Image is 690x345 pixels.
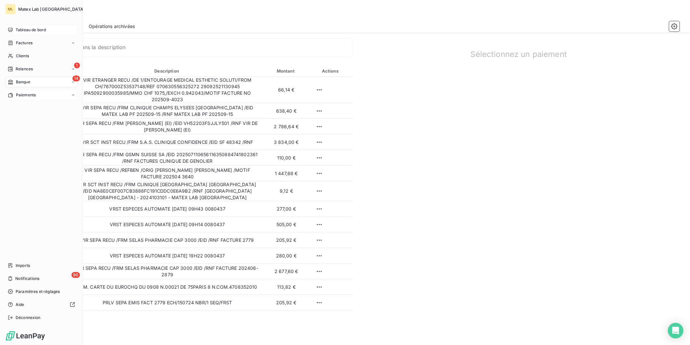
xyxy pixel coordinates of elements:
[71,181,264,201] td: VIR SCT INST RECU /FRM CLINIQUE [GEOGRAPHIC_DATA] [GEOGRAPHIC_DATA] /EID NA8E0CEF007CB3888FC191CD...
[18,7,85,12] span: Matex Lab [GEOGRAPHIC_DATA]
[72,68,262,74] div: Description
[16,79,30,85] span: Banque
[264,103,309,119] td: 638,40 €
[264,181,309,201] td: 9,12 €
[5,299,78,310] a: Aide
[16,66,33,72] span: Relances
[264,134,309,150] td: 3 834,00 €
[5,4,16,14] div: ML
[668,323,684,338] div: Open Intercom Messenger
[264,295,309,310] td: 205,92 €
[71,295,264,310] td: PRLV SEPA EMIS FACT 2779 ECH/150724 NBR/1 SEQ/FRST
[16,53,29,59] span: Clients
[71,150,264,166] td: VIR SEPA RECU /FRM GSMN SUISSE SA /EID 202507110656116350884741802361 /RNF FACTURES CLINIQUE DE G...
[71,217,264,232] td: VRST ESPECES AUTOMATE [DATE] 09H14 0080437
[264,119,309,134] td: 2 786,64 €
[71,134,264,150] td: VIR SCT INST RECU /FRM S.A.S. CLINIQUE CONFIDENCE /EID SF 48342 /RNF
[264,150,309,166] td: 110,00 €
[264,279,309,295] td: 113,82 €
[471,49,567,60] span: Sélectionnez un paiement
[264,264,309,279] td: 2 677,60 €
[71,272,80,278] span: 90
[89,23,135,30] span: Opérations archivées
[71,232,264,248] td: VIR SEPA RECU /FRM SELAS PHARMACIE CAP 3000 /EID /RNF FACTURE 2779
[16,40,32,46] span: Factures
[71,166,264,181] td: VIR SEPA RECU /REFBEN /ORIG [PERSON_NAME] [PERSON_NAME] /MOTIF FACTURE 202504 3640
[264,166,309,181] td: 1 447,68 €
[16,92,36,98] span: Paiements
[16,27,46,33] span: Tableau de bord
[74,62,80,68] span: 1
[264,248,309,264] td: 280,00 €
[71,119,264,134] td: VIR SEPA RECU /FRM [PERSON_NAME] (EI) /EID VH52203FSJJLY501 /RNF VIR DE [PERSON_NAME] (EI)
[5,331,45,341] img: Logo LeanPay
[71,279,264,295] td: REM. CARTE OU EUROCHQ DU 0908 N.00021 DE 75PARIS 8 N.COM.4708352010
[71,264,264,279] td: VIR SEPA RECU /FRM SELAS PHARMACIE CAP 3000 /EID /RNF FACTURE 202406-2879
[71,77,264,103] td: VIR ETRANGER RECU /DE 1/ENTOURAGE MEDICAL ESTHETIC SOLUTI/FROM CH/767000Z53537148/REF 07063055632...
[264,77,309,103] td: 66,14 €
[310,68,351,74] div: Actions
[71,248,264,264] td: VRST ESPECES AUTOMATE [DATE] 19H22 0080437
[71,201,264,217] td: VRST ESPECES AUTOMATE [DATE] 09H43 0080437
[16,263,30,269] span: Imports
[71,103,264,119] td: VIR SEPA RECU /FRM CLINIQUE CHAMPS ELYSEES [GEOGRAPHIC_DATA] /EID MATEX LAB PF 202509-15 /RNF MAT...
[264,201,309,217] td: 277,00 €
[72,76,80,81] span: 14
[265,68,308,74] div: Montant
[16,315,41,321] span: Déconnexion
[16,302,24,308] span: Aide
[264,217,309,232] td: 505,00 €
[264,232,309,248] td: 205,92 €
[48,45,352,51] input: placeholder
[16,289,60,295] span: Paramètres et réglages
[15,276,39,282] span: Notifications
